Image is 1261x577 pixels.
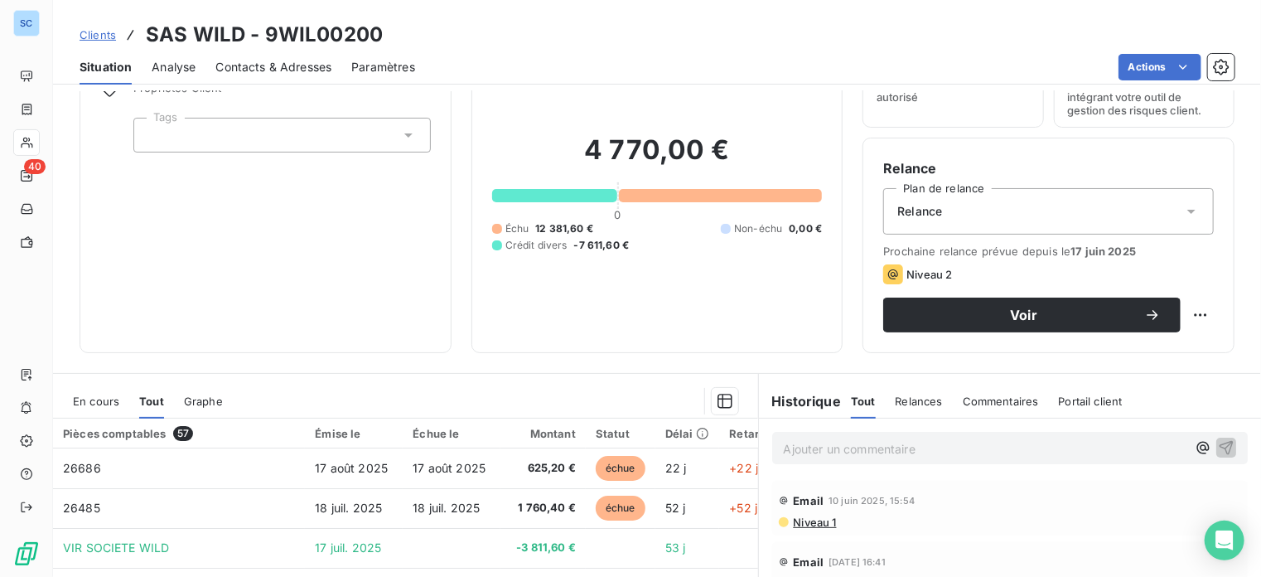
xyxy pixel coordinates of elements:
[351,59,415,75] span: Paramètres
[792,516,837,529] span: Niveau 1
[734,221,782,236] span: Non-échu
[615,208,621,221] span: 0
[413,461,486,475] span: 17 août 2025
[665,427,710,440] div: Délai
[1059,395,1123,408] span: Portail client
[883,245,1214,258] span: Prochaine relance prévue depuis le
[413,427,490,440] div: Échue le
[73,395,119,408] span: En cours
[897,203,942,220] span: Relance
[510,540,576,556] span: -3 811,60 €
[883,158,1214,178] h6: Relance
[63,461,101,475] span: 26686
[63,501,100,515] span: 26485
[963,395,1039,408] span: Commentaires
[139,395,164,408] span: Tout
[596,427,645,440] div: Statut
[315,501,382,515] span: 18 juil. 2025
[596,496,645,521] span: échue
[665,541,686,555] span: 53 j
[315,541,381,555] span: 17 juil. 2025
[315,461,388,475] span: 17 août 2025
[851,395,876,408] span: Tout
[665,461,687,475] span: 22 j
[80,27,116,43] a: Clients
[829,557,886,567] span: [DATE] 16:41
[1068,77,1220,117] span: Surveiller ce client en intégrant votre outil de gestion des risques client.
[789,221,822,236] span: 0,00 €
[215,59,331,75] span: Contacts & Adresses
[80,59,132,75] span: Situation
[665,501,686,515] span: 52 j
[574,238,630,253] span: -7 611,60 €
[13,10,40,36] div: SC
[903,308,1144,322] span: Voir
[184,395,223,408] span: Graphe
[510,460,576,477] span: 625,20 €
[794,494,824,507] span: Email
[80,28,116,41] span: Clients
[510,427,576,440] div: Montant
[829,496,915,506] span: 10 juin 2025, 15:54
[794,555,824,569] span: Email
[173,426,193,441] span: 57
[759,391,842,411] h6: Historique
[1070,245,1136,258] span: 17 juin 2025
[13,541,40,567] img: Logo LeanPay
[133,81,431,104] span: Propriétés Client
[896,395,943,408] span: Relances
[492,133,823,183] h2: 4 770,00 €
[1205,521,1244,560] div: Open Intercom Messenger
[729,427,782,440] div: Retard
[505,221,529,236] span: Échu
[146,20,383,50] h3: SAS WILD - 9WIL00200
[906,268,952,281] span: Niveau 2
[63,541,169,555] span: VIR SOCIETE WILD
[729,461,758,475] span: +22 j
[535,221,593,236] span: 12 381,60 €
[1118,54,1201,80] button: Actions
[729,501,757,515] span: +52 j
[413,501,480,515] span: 18 juil. 2025
[596,456,645,481] span: échue
[505,238,568,253] span: Crédit divers
[510,500,576,516] span: 1 760,40 €
[147,128,161,143] input: Ajouter une valeur
[883,298,1181,332] button: Voir
[24,159,46,174] span: 40
[315,427,393,440] div: Émise le
[152,59,196,75] span: Analyse
[63,426,295,441] div: Pièces comptables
